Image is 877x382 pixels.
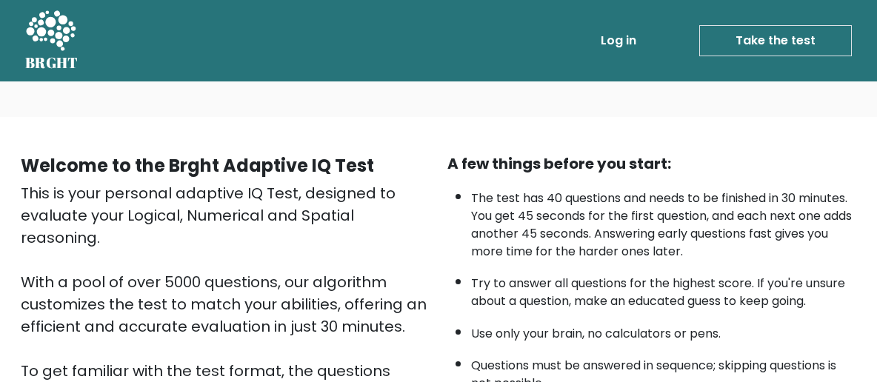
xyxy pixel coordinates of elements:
[447,153,856,175] div: A few things before you start:
[471,318,856,343] li: Use only your brain, no calculators or pens.
[25,6,79,76] a: BRGHT
[21,153,374,178] b: Welcome to the Brght Adaptive IQ Test
[471,182,856,261] li: The test has 40 questions and needs to be finished in 30 minutes. You get 45 seconds for the firs...
[699,25,852,56] a: Take the test
[471,267,856,310] li: Try to answer all questions for the highest score. If you're unsure about a question, make an edu...
[25,54,79,72] h5: BRGHT
[595,26,642,56] a: Log in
